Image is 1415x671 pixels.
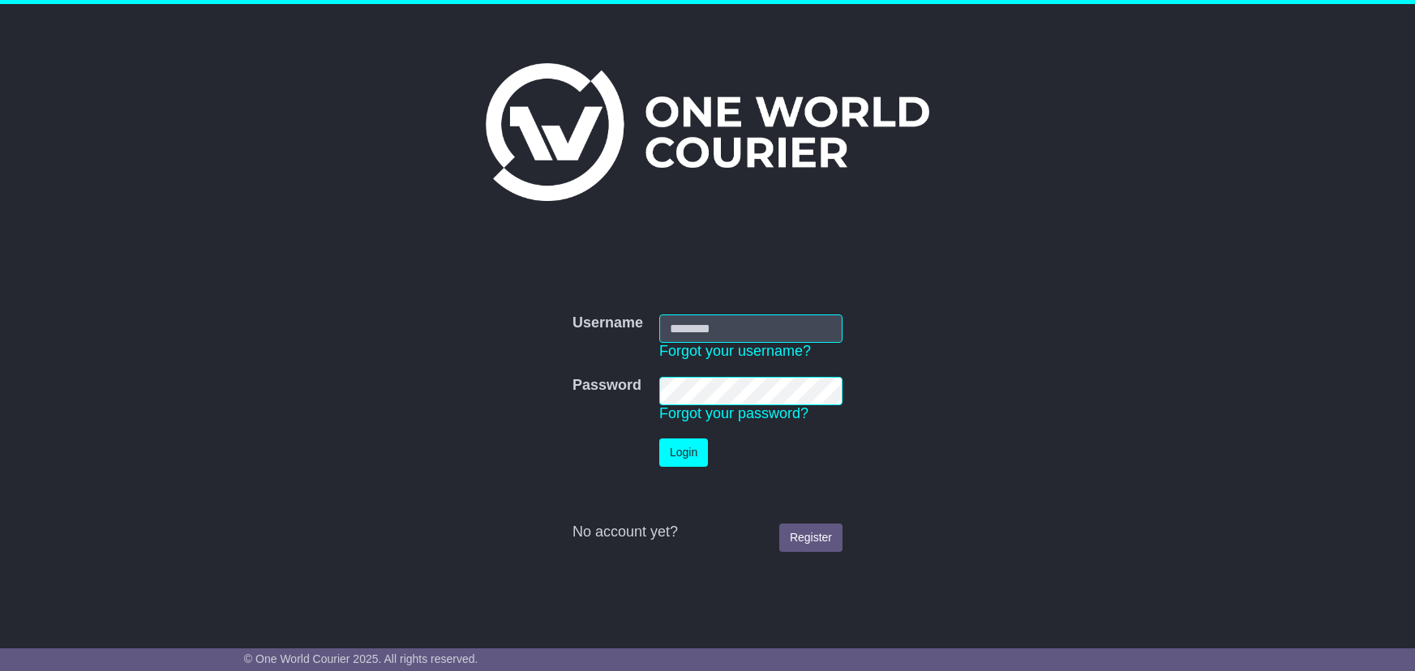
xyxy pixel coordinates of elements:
[572,314,643,332] label: Username
[659,343,811,359] a: Forgot your username?
[659,438,708,467] button: Login
[572,377,641,395] label: Password
[659,405,808,421] a: Forgot your password?
[779,524,843,552] a: Register
[486,63,928,201] img: One World
[244,652,478,665] span: © One World Courier 2025. All rights reserved.
[572,524,843,541] div: No account yet?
